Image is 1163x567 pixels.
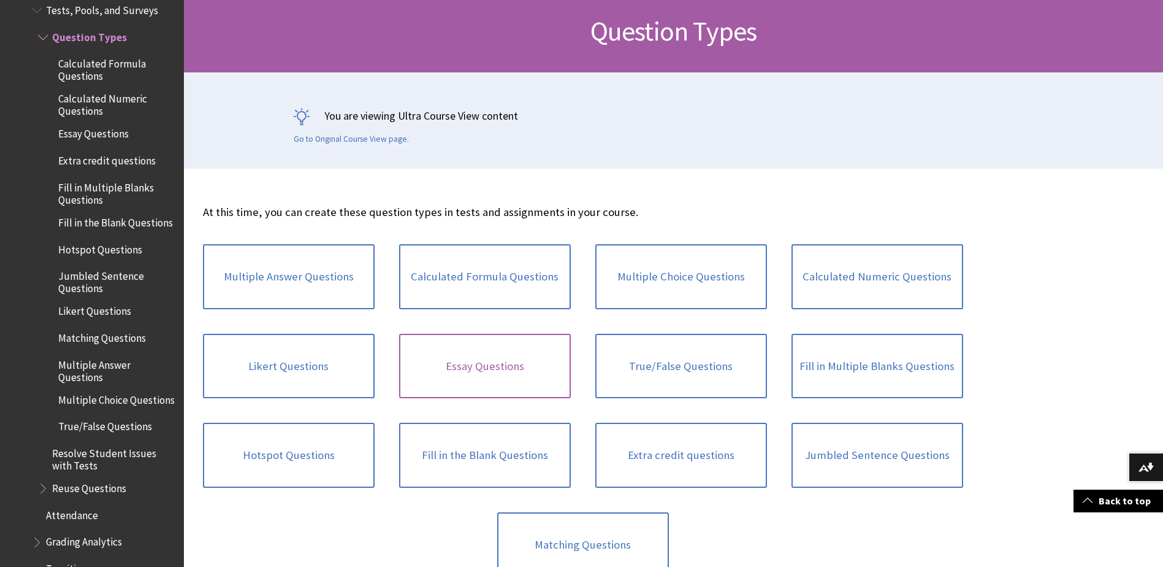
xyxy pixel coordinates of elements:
[46,505,98,522] span: Attendance
[58,328,146,344] span: Matching Questions
[58,124,129,141] span: Essay Questions
[399,334,571,399] a: Essay Questions
[399,244,571,309] a: Calculated Formula Questions
[203,423,375,488] a: Hotspot Questions
[58,301,131,318] span: Likert Questions
[52,443,175,472] span: Resolve Student Issues with Tests
[58,177,175,206] span: Fill in Multiple Blanks Questions
[58,150,156,167] span: Extra credit questions
[203,334,375,399] a: Likert Questions
[791,334,963,399] a: Fill in Multiple Blanks Questions
[791,423,963,488] a: Jumbled Sentence Questions
[58,390,175,406] span: Multiple Choice Questions
[52,27,127,44] span: Question Types
[58,212,173,229] span: Fill in the Blank Questions
[58,266,175,295] span: Jumbled Sentence Questions
[203,204,963,220] p: At this time, you can create these question types in tests and assignments in your course.
[791,244,963,309] a: Calculated Numeric Questions
[52,478,126,495] span: Reuse Questions
[595,423,767,488] a: Extra credit questions
[595,244,767,309] a: Multiple Choice Questions
[294,134,409,145] a: Go to Original Course View page.
[58,53,175,82] span: Calculated Formula Questions
[58,239,142,256] span: Hotspot Questions
[590,14,757,48] span: Question Types
[58,417,152,433] span: True/False Questions
[1073,490,1163,512] a: Back to top
[294,108,1054,123] p: You are viewing Ultra Course View content
[399,423,571,488] a: Fill in the Blank Questions
[58,89,175,118] span: Calculated Numeric Questions
[58,355,175,384] span: Multiple Answer Questions
[595,334,767,399] a: True/False Questions
[46,532,122,549] span: Grading Analytics
[203,244,375,309] a: Multiple Answer Questions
